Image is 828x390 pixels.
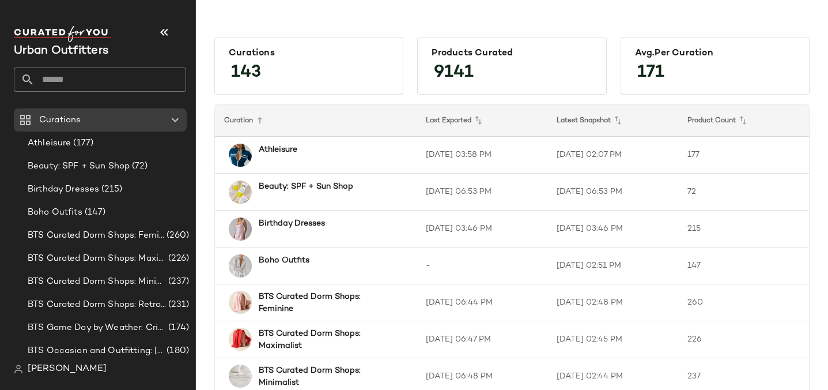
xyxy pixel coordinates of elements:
[678,247,809,284] td: 147
[166,321,189,335] span: (174)
[28,137,71,150] span: Athleisure
[547,137,678,174] td: [DATE] 02:07 PM
[28,362,107,376] span: [PERSON_NAME]
[259,181,353,193] b: Beauty: SPF + Sun Shop
[215,104,417,137] th: Curation
[229,181,252,204] img: 99904435_272_b
[14,365,23,374] img: svg%3e
[678,211,809,247] td: 215
[229,328,252,351] img: 102187119_060_b
[259,328,396,352] b: BTS Curated Dorm Shops: Maximalist
[547,247,678,284] td: [DATE] 02:51 PM
[164,344,189,358] span: (180)
[71,137,93,150] span: (177)
[547,284,678,321] td: [DATE] 02:48 PM
[432,48,592,59] div: Products Curated
[166,298,189,312] span: (231)
[417,284,547,321] td: [DATE] 06:44 PM
[678,137,809,174] td: 177
[28,298,166,312] span: BTS Curated Dorm Shops: Retro+ Boho
[678,104,809,137] th: Product Count
[547,321,678,358] td: [DATE] 02:45 PM
[626,52,676,93] span: 171
[259,365,396,389] b: BTS Curated Dorm Shops: Minimalist
[229,144,252,167] img: 101256782_042_b
[220,52,273,93] span: 143
[229,48,389,59] div: Curations
[635,48,795,59] div: Avg.per Curation
[28,206,82,219] span: Boho Outfits
[28,183,99,196] span: Birthday Dresses
[164,229,189,242] span: (260)
[259,291,396,315] b: BTS Curated Dorm Shops: Feminine
[417,321,547,358] td: [DATE] 06:47 PM
[678,284,809,321] td: 260
[14,45,108,57] span: Current Company Name
[39,114,81,127] span: Curations
[166,275,189,288] span: (237)
[417,174,547,211] td: [DATE] 06:53 PM
[28,344,164,358] span: BTS Occasion and Outfitting: [PERSON_NAME] to Party
[678,174,809,211] td: 72
[229,291,252,314] img: 102187119_066_b
[259,217,325,230] b: Birthday Dresses
[547,104,678,137] th: Latest Snapshot
[417,137,547,174] td: [DATE] 03:58 PM
[229,254,252,277] img: 101991065_010_b
[417,211,547,247] td: [DATE] 03:46 PM
[130,160,148,173] span: (72)
[14,26,112,42] img: cfy_white_logo.C9jOOHJF.svg
[229,217,252,241] img: 100795103_066_b
[547,211,678,247] td: [DATE] 03:46 PM
[417,247,547,284] td: -
[28,229,164,242] span: BTS Curated Dorm Shops: Feminine
[259,144,297,156] b: Athleisure
[166,252,189,265] span: (226)
[229,365,252,388] img: 68846146_011_b
[99,183,122,196] span: (215)
[422,52,485,93] span: 9141
[417,104,547,137] th: Last Exported
[678,321,809,358] td: 226
[28,160,130,173] span: Beauty: SPF + Sun Shop
[82,206,106,219] span: (147)
[28,321,166,335] span: BTS Game Day by Weather: Crisp & Cozy
[547,174,678,211] td: [DATE] 06:53 PM
[259,254,309,267] b: Boho Outfits
[28,275,166,288] span: BTS Curated Dorm Shops: Minimalist
[28,252,166,265] span: BTS Curated Dorm Shops: Maximalist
